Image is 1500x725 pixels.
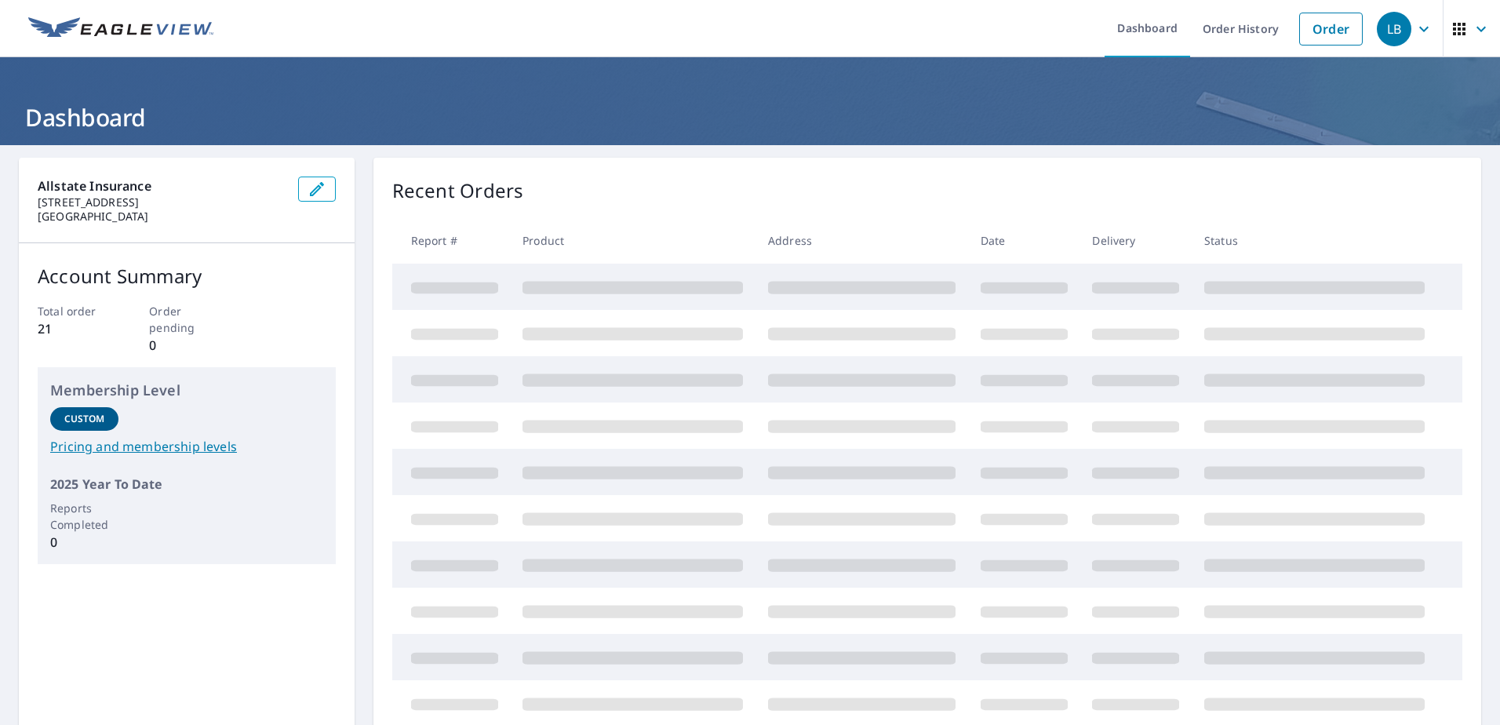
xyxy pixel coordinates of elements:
[38,209,286,224] p: [GEOGRAPHIC_DATA]
[1192,217,1437,264] th: Status
[64,412,105,426] p: Custom
[149,336,224,355] p: 0
[50,475,323,494] p: 2025 Year To Date
[50,533,118,552] p: 0
[38,177,286,195] p: Allstate Insurance
[968,217,1080,264] th: Date
[1079,217,1192,264] th: Delivery
[392,177,524,205] p: Recent Orders
[50,500,118,533] p: Reports Completed
[38,195,286,209] p: [STREET_ADDRESS]
[510,217,755,264] th: Product
[1299,13,1363,46] a: Order
[28,17,213,41] img: EV Logo
[392,217,511,264] th: Report #
[50,380,323,401] p: Membership Level
[149,303,224,336] p: Order pending
[755,217,968,264] th: Address
[38,303,112,319] p: Total order
[50,437,323,456] a: Pricing and membership levels
[1377,12,1411,46] div: LB
[38,262,336,290] p: Account Summary
[38,319,112,338] p: 21
[19,101,1481,133] h1: Dashboard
